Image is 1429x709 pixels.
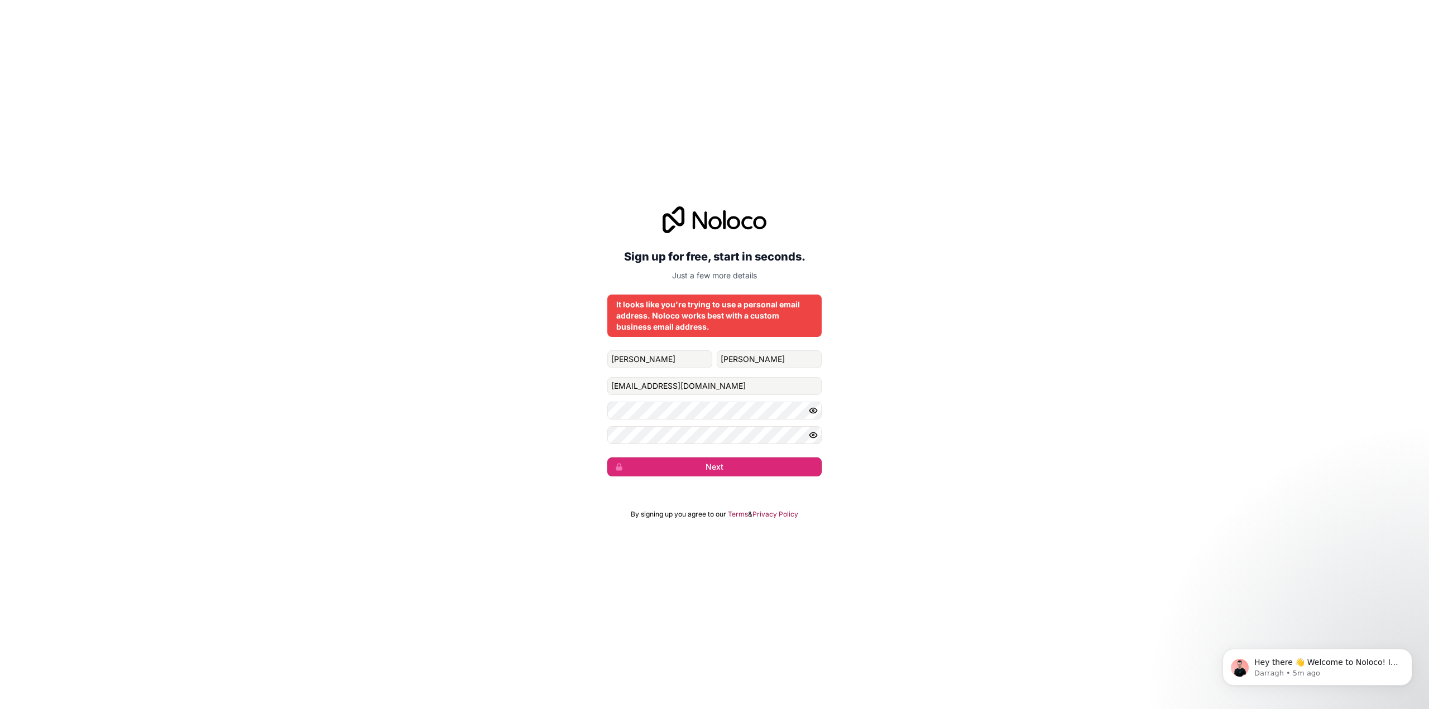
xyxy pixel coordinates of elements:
button: Next [607,457,822,476]
div: It looks like you're trying to use a personal email address. Noloco works best with a custom busi... [616,299,813,332]
input: Email address [607,377,822,395]
input: family-name [717,350,822,368]
a: Privacy Policy [752,510,798,519]
span: By signing up you agree to our [631,510,726,519]
h2: Sign up for free, start in seconds. [607,247,822,267]
input: Password [607,402,822,419]
a: Terms [728,510,748,519]
input: Confirm password [607,426,822,444]
input: given-name [607,350,712,368]
iframe: Intercom notifications message [1206,625,1429,703]
span: & [748,510,752,519]
p: Just a few more details [607,270,822,281]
